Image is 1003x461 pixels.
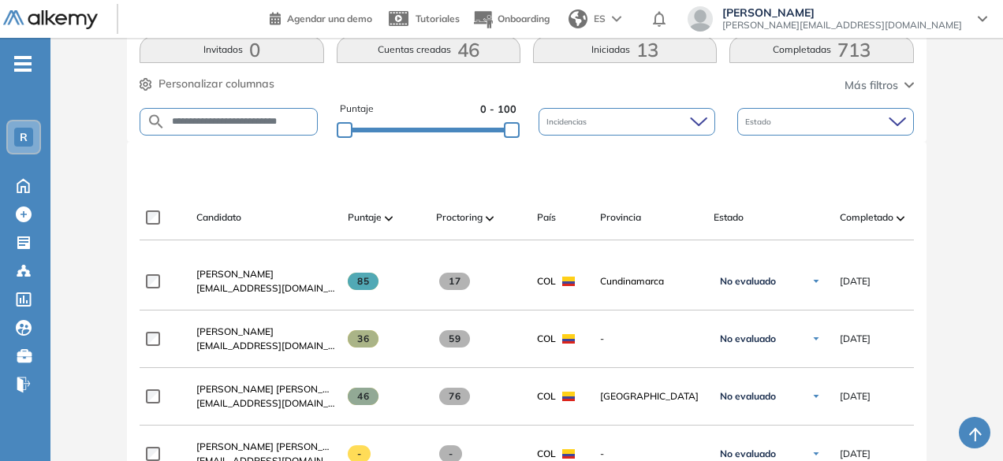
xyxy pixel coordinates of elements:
[720,390,776,403] span: No evaluado
[594,12,606,26] span: ES
[196,268,274,280] span: [PERSON_NAME]
[537,274,556,288] span: COL
[722,6,962,19] span: [PERSON_NAME]
[811,449,821,459] img: Ícono de flecha
[196,325,274,337] span: [PERSON_NAME]
[537,389,556,403] span: COL
[845,77,898,94] span: Más filtros
[811,277,821,286] img: Ícono de flecha
[14,62,32,65] i: -
[840,447,871,461] span: [DATE]
[196,382,335,396] a: [PERSON_NAME] [PERSON_NAME]
[562,449,575,459] img: COL
[562,334,575,344] img: COL
[20,131,28,143] span: R
[745,116,774,128] span: Estado
[340,102,374,117] span: Puntaje
[486,216,494,221] img: [missing "en.ARROW_ALT" translation]
[158,76,274,92] span: Personalizar columnas
[720,448,776,460] span: No evaluado
[196,267,335,281] a: [PERSON_NAME]
[287,13,372,24] span: Agendar una demo
[840,332,871,346] span: [DATE]
[562,277,575,286] img: COL
[416,13,460,24] span: Tutoriales
[196,281,335,296] span: [EMAIL_ADDRESS][DOMAIN_NAME]
[714,210,744,225] span: Estado
[612,16,621,22] img: arrow
[140,36,323,63] button: Invitados0
[840,210,893,225] span: Completado
[348,330,378,348] span: 36
[737,108,914,136] div: Estado
[811,392,821,401] img: Ícono de flecha
[196,210,241,225] span: Candidato
[729,36,913,63] button: Completadas713
[196,396,335,411] span: [EMAIL_ADDRESS][DOMAIN_NAME]
[196,383,353,395] span: [PERSON_NAME] [PERSON_NAME]
[439,388,470,405] span: 76
[600,332,701,346] span: -
[840,274,871,288] span: [DATE]
[845,77,914,94] button: Más filtros
[436,210,483,225] span: Proctoring
[539,108,715,136] div: Incidencias
[480,102,516,117] span: 0 - 100
[348,210,382,225] span: Puntaje
[600,274,701,288] span: Cundinamarca
[348,388,378,405] span: 46
[537,210,556,225] span: País
[348,273,378,290] span: 85
[472,2,550,36] button: Onboarding
[600,210,641,225] span: Provincia
[546,116,590,128] span: Incidencias
[537,332,556,346] span: COL
[537,447,556,461] span: COL
[337,36,520,63] button: Cuentas creadas46
[439,273,470,290] span: 17
[562,392,575,401] img: COL
[196,339,335,353] span: [EMAIL_ADDRESS][DOMAIN_NAME]
[897,216,904,221] img: [missing "en.ARROW_ALT" translation]
[196,441,353,452] span: [PERSON_NAME] [PERSON_NAME]
[600,447,701,461] span: -
[722,19,962,32] span: [PERSON_NAME][EMAIL_ADDRESS][DOMAIN_NAME]
[270,8,372,27] a: Agendar una demo
[196,325,335,339] a: [PERSON_NAME]
[569,9,587,28] img: world
[811,334,821,344] img: Ícono de flecha
[385,216,393,221] img: [missing "en.ARROW_ALT" translation]
[147,112,166,132] img: SEARCH_ALT
[196,440,335,454] a: [PERSON_NAME] [PERSON_NAME]
[600,389,701,403] span: [GEOGRAPHIC_DATA]
[140,76,274,92] button: Personalizar columnas
[498,13,550,24] span: Onboarding
[3,10,98,30] img: Logo
[533,36,717,63] button: Iniciadas13
[720,275,776,288] span: No evaluado
[720,333,776,345] span: No evaluado
[840,389,871,403] span: [DATE]
[439,330,470,348] span: 59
